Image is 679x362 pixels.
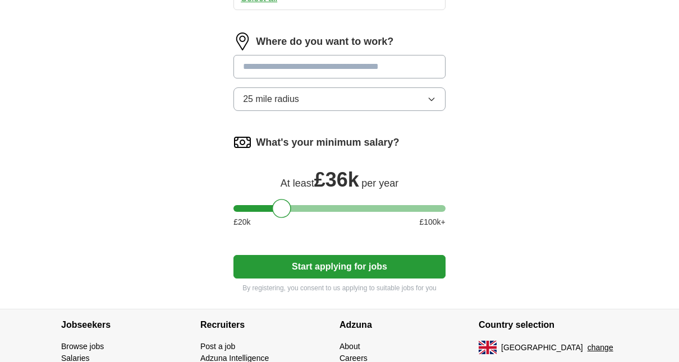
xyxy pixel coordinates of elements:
[419,216,445,228] span: £ 100 k+
[479,341,497,354] img: UK flag
[588,342,613,354] button: change
[281,178,314,189] span: At least
[233,216,250,228] span: £ 20 k
[233,133,251,151] img: salary.png
[256,34,393,49] label: Where do you want to work?
[233,87,446,111] button: 25 mile radius
[200,342,235,351] a: Post a job
[256,135,399,150] label: What's your minimum salary?
[233,283,446,293] p: By registering, you consent to us applying to suitable jobs for you
[61,342,104,351] a: Browse jobs
[243,92,299,106] span: 25 mile radius
[361,178,398,189] span: per year
[339,342,360,351] a: About
[501,342,583,354] span: [GEOGRAPHIC_DATA]
[479,309,618,341] h4: Country selection
[233,255,446,279] button: Start applying for jobs
[314,168,359,191] span: £ 36k
[233,33,251,50] img: location.png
